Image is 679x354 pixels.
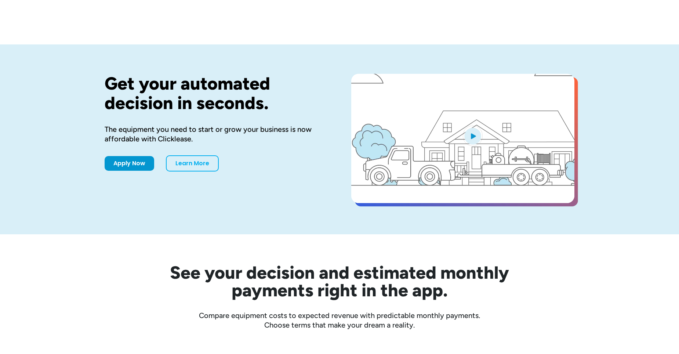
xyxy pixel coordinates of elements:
[351,74,574,203] a: open lightbox
[105,311,574,330] div: Compare equipment costs to expected revenue with predictable monthly payments. Choose terms that ...
[134,264,545,299] h2: See your decision and estimated monthly payments right in the app.
[463,126,483,146] img: Blue play button logo on a light blue circular background
[105,156,154,171] a: Apply Now
[166,155,219,171] a: Learn More
[105,124,328,144] div: The equipment you need to start or grow your business is now affordable with Clicklease.
[105,74,328,113] h1: Get your automated decision in seconds.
